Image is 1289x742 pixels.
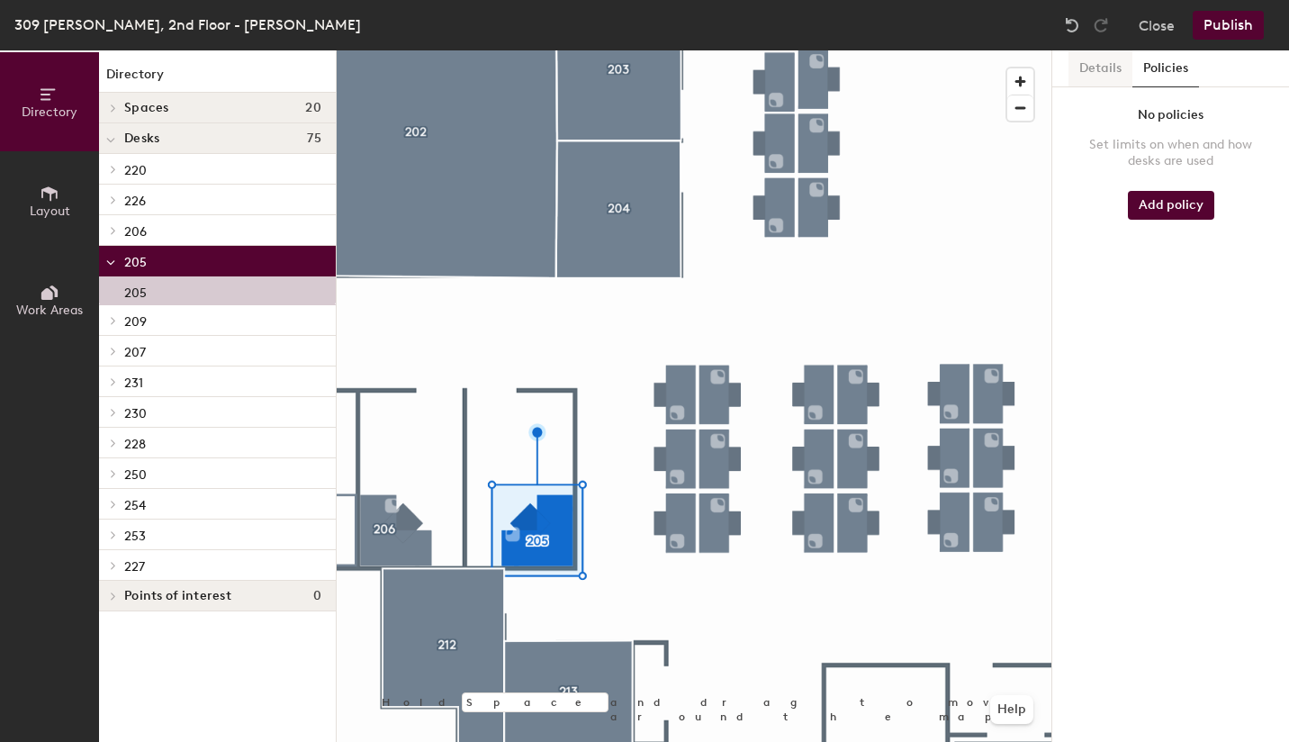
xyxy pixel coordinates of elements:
button: Close [1139,11,1175,40]
span: 227 [124,559,145,575]
span: 20 [305,101,321,115]
span: Desks [124,131,159,146]
span: 226 [124,194,146,209]
img: Redo [1092,16,1110,34]
img: Undo [1063,16,1081,34]
button: Add policy [1128,191,1214,220]
span: Layout [30,204,70,219]
button: Details [1068,50,1132,87]
span: 220 [124,163,147,178]
p: 205 [124,280,147,301]
span: Work Areas [16,303,83,318]
span: 207 [124,345,146,360]
div: 309 [PERSON_NAME], 2nd Floor - [PERSON_NAME] [14,14,361,36]
span: Spaces [124,101,169,115]
span: 250 [124,467,147,483]
div: Set limits on when and how desks are used [1088,137,1253,169]
div: No policies [1138,108,1203,122]
span: 209 [124,314,147,330]
button: Help [990,695,1033,724]
span: Points of interest [124,589,231,603]
span: 75 [307,131,321,146]
span: 205 [124,255,147,270]
span: 254 [124,498,146,513]
h1: Directory [99,65,336,93]
span: 231 [124,376,143,391]
span: 253 [124,529,146,544]
span: Directory [22,104,77,120]
span: 206 [124,224,147,240]
button: Policies [1132,50,1199,87]
span: 0 [313,589,321,603]
span: 230 [124,406,147,421]
button: Publish [1193,11,1264,40]
span: 228 [124,437,146,452]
